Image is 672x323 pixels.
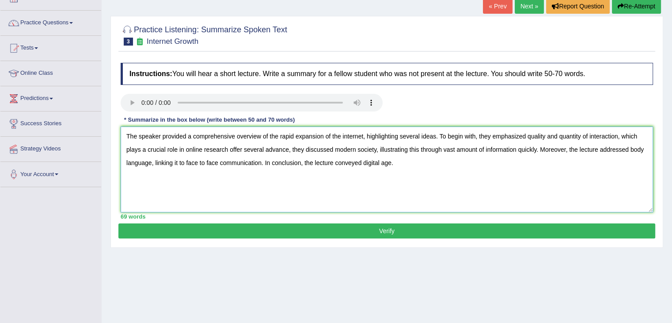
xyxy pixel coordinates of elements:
div: 69 words [121,212,653,221]
a: Tests [0,36,101,58]
button: Verify [118,223,655,238]
h4: You will hear a short lecture. Write a summary for a fellow student who was not present at the le... [121,63,653,85]
a: Strategy Videos [0,137,101,159]
small: Internet Growth [147,37,198,46]
h2: Practice Listening: Summarize Spoken Text [121,23,287,46]
div: * Summarize in the box below (write between 50 and 70 words) [121,116,298,124]
span: 3 [124,38,133,46]
small: Exam occurring question [135,38,144,46]
a: Online Class [0,61,101,83]
a: Success Stories [0,112,101,134]
a: Your Account [0,162,101,184]
a: Practice Questions [0,11,101,33]
b: Instructions: [129,70,172,77]
a: Predictions [0,86,101,108]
